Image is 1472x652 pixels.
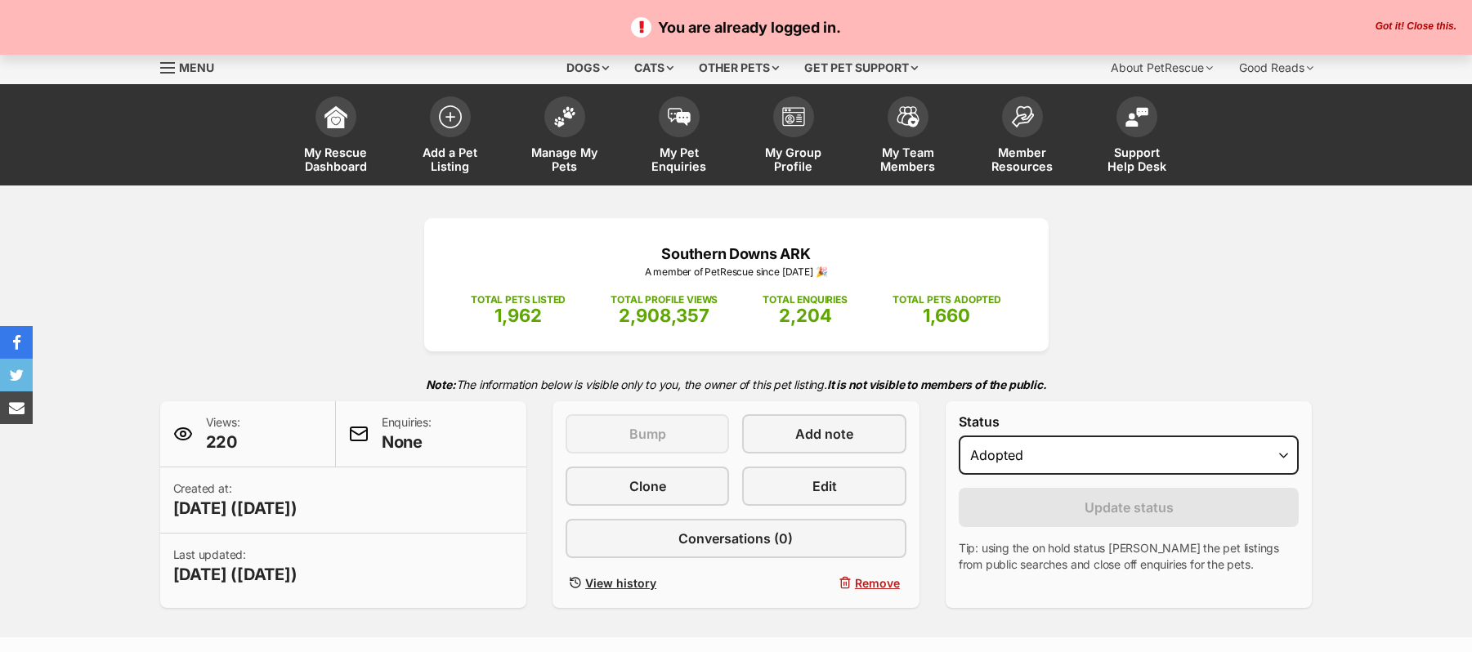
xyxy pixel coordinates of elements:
[173,547,298,586] p: Last updated:
[206,414,240,453] p: Views:
[965,88,1080,185] a: Member Resources
[566,467,729,506] a: Clone
[736,88,851,185] a: My Group Profile
[668,108,691,126] img: pet-enquiries-icon-7e3ad2cf08bfb03b45e93fb7055b45f3efa6380592205ae92323e6603595dc1f.svg
[851,88,965,185] a: My Team Members
[622,88,736,185] a: My Pet Enquiries
[426,377,456,391] strong: Note:
[528,145,602,173] span: Manage My Pets
[160,368,1313,401] p: The information below is visible only to you, the owner of this pet listing.
[173,497,298,520] span: [DATE] ([DATE])
[173,563,298,586] span: [DATE] ([DATE])
[629,424,666,444] span: Bump
[555,51,620,84] div: Dogs
[642,145,716,173] span: My Pet Enquiries
[897,106,919,127] img: team-members-icon-5396bd8760b3fe7c0b43da4ab00e1e3bb1a5d9ba89233759b79545d2d3fc5d0d.svg
[742,414,906,453] a: Add note
[382,414,432,453] p: Enquiries:
[566,571,729,595] a: View history
[1080,88,1194,185] a: Support Help Desk
[795,424,853,444] span: Add note
[742,571,906,595] button: Remove
[160,51,226,81] a: Menu
[793,51,929,84] div: Get pet support
[1100,145,1174,173] span: Support Help Desk
[1228,51,1325,84] div: Good Reads
[629,476,666,496] span: Clone
[959,540,1300,573] p: Tip: using the on hold status [PERSON_NAME] the pet listings from public searches and close off e...
[1085,498,1174,517] span: Update status
[959,414,1300,429] label: Status
[449,243,1024,265] p: Southern Downs ARK
[279,88,393,185] a: My Rescue Dashboard
[508,88,622,185] a: Manage My Pets
[687,51,790,84] div: Other pets
[16,16,1456,38] p: You are already logged in.
[1371,20,1461,33] button: Close the banner
[959,488,1300,527] button: Update status
[757,145,830,173] span: My Group Profile
[206,431,240,453] span: 220
[763,293,847,307] p: TOTAL ENQUIRIES
[812,476,837,496] span: Edit
[566,414,729,453] button: Bump
[779,305,832,326] span: 2,204
[585,574,656,592] span: View history
[382,431,432,453] span: None
[439,105,462,128] img: add-pet-listing-icon-0afa8454b4691262ce3f59096e99ab1cd57d4a30225e0717b998d2c9b9846f56.svg
[414,145,487,173] span: Add a Pet Listing
[1099,51,1224,84] div: About PetRescue
[782,107,805,127] img: group-profile-icon-3fa3cf56718a62981997c0bc7e787c4b2cf8bcc04b72c1350f741eb67cf2f40e.svg
[393,88,508,185] a: Add a Pet Listing
[871,145,945,173] span: My Team Members
[1125,107,1148,127] img: help-desk-icon-fdf02630f3aa405de69fd3d07c3f3aa587a6932b1a1747fa1d2bba05be0121f9.svg
[623,51,685,84] div: Cats
[553,106,576,127] img: manage-my-pets-icon-02211641906a0b7f246fdf0571729dbe1e7629f14944591b6c1af311fb30b64b.svg
[471,293,566,307] p: TOTAL PETS LISTED
[173,480,298,520] p: Created at:
[494,305,542,326] span: 1,962
[986,145,1059,173] span: Member Resources
[827,377,1047,391] strong: It is not visible to members of the public.
[324,105,347,128] img: dashboard-icon-eb2f2d2d3e046f16d808141f083e7271f6b2e854fb5c12c21221c1fb7104beca.svg
[299,145,373,173] span: My Rescue Dashboard
[855,574,900,592] span: Remove
[1011,105,1034,127] img: member-resources-icon-8e73f808a243e03378d46382f2149f9095a855e16c252ad45f914b54edf8863c.svg
[449,265,1024,279] p: A member of PetRescue since [DATE] 🎉
[678,529,793,548] span: Conversations (0)
[619,305,709,326] span: 2,908,357
[742,467,906,506] a: Edit
[566,519,906,558] a: Conversations (0)
[179,60,214,74] span: Menu
[923,305,970,326] span: 1,660
[611,293,718,307] p: TOTAL PROFILE VIEWS
[893,293,1001,307] p: TOTAL PETS ADOPTED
